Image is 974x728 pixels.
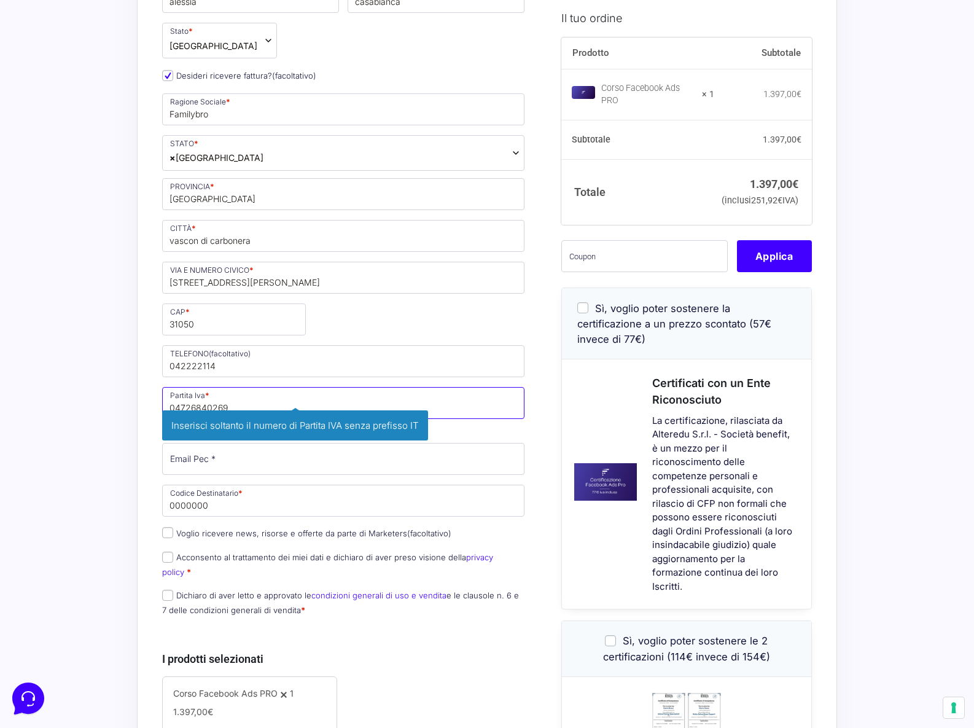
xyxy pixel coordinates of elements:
[162,70,173,81] input: Desideri ricevere fattura?(facoltativo)
[562,463,637,500] img: Schermata-2023-01-03-alle-15.10.31-300x181.png
[52,69,201,81] span: Aura
[37,412,58,423] p: Home
[52,84,201,96] p: Ti risponderemo il prima possibile 🙂 Per non perdere questa conversazione, lasciaci una mail di c...
[162,178,524,210] input: PROVINCIA *
[797,88,801,98] span: €
[162,71,316,80] label: Desideri ricevere fattura?
[737,240,812,272] button: Applica
[943,697,964,718] button: Le tue preferenze relative al consenso per le tecnologie di tracciamento
[162,23,277,58] span: Stato
[652,413,796,593] p: La certificazione, rilasciata da Alteredu S.r.l. - Società benefit, è un mezzo per il riconoscime...
[162,303,306,335] input: CAP *
[714,37,812,69] th: Subtotale
[28,181,201,194] input: Cerca un articolo...
[160,394,236,423] button: Aiuto
[109,49,226,59] a: [DEMOGRAPHIC_DATA] tutto
[561,9,812,26] h3: Il tuo ordine
[131,155,226,165] a: Apri Centro Assistenza
[407,528,451,538] span: (facoltativo)
[162,528,451,538] label: Voglio ricevere news, risorse e offerte da parte di Marketers
[763,134,801,144] bdi: 1.397,00
[15,64,231,101] a: AuraTi risponderemo il prima possibile 🙂 Per non perdere questa conversazione, lasciaci una mail ...
[162,590,173,601] input: Dichiaro di aver letto e approvato lecondizioni generali di uso e venditae le clausole n. 6 e 7 d...
[10,680,47,717] iframe: Customerly Messenger Launcher
[162,410,428,440] span: Inserisci soltanto il numero di Partita IVA senza prefisso IT
[162,590,519,614] label: Dichiaro di aver letto e approvato le e le clausole n. 6 e 7 delle condizioni generali di vendita
[162,443,524,475] input: Email Pec *
[106,412,139,423] p: Messaggi
[169,151,263,164] span: Italia
[173,706,213,717] span: 1.397,00
[792,177,798,190] span: €
[162,93,524,125] input: Ragione Sociale *
[777,195,782,206] span: €
[20,155,96,165] span: Trova una risposta
[561,159,714,225] th: Totale
[169,151,176,164] span: ×
[572,86,595,99] img: Corso Facebook Ads PRO
[603,635,770,662] span: Sì, voglio poter sostenere le 2 certificazioni (114€ invece di 154€)
[20,70,44,95] img: dark
[162,552,173,563] input: Acconsento al trattamento dei miei dati e dichiaro di aver preso visione dellaprivacy policy
[162,552,493,576] label: Acconsento al trattamento dei miei dati e dichiaro di aver preso visione della
[605,635,616,646] input: Sì, voglio poter sostenere le 2 certificazioni (114€ invece di 154€)
[601,82,694,106] div: Corso Facebook Ads PRO
[173,688,278,699] span: Corso Facebook Ads PRO
[20,106,226,130] button: Inizia una conversazione
[652,376,771,405] span: Certificati con un Ente Riconosciuto
[561,240,728,272] input: Coupon
[162,345,524,377] input: TELEFONO
[272,71,316,80] span: (facoltativo)
[162,552,493,576] a: privacy policy
[162,220,524,252] input: CITTÀ *
[169,39,257,52] span: Italia
[290,688,294,699] span: 1
[162,651,524,667] h3: I prodotti selezionati
[751,195,782,206] span: 251,92
[162,527,173,538] input: Voglio ricevere news, risorse e offerte da parte di Marketers(facoltativo)
[561,120,714,159] th: Subtotale
[577,302,771,345] span: Sì, voglio poter sostenere la certificazione a un prezzo scontato (57€ invece di 77€)
[162,485,524,517] input: Codice Destinatario *
[162,262,524,294] input: VIA E NUMERO CIVICO *
[10,10,206,29] h2: Ciao da Marketers 👋
[702,88,714,100] strong: × 1
[750,177,798,190] bdi: 1.397,00
[763,88,801,98] bdi: 1.397,00
[189,412,207,423] p: Aiuto
[162,387,524,419] input: Inserisci soltanto il numero di Partita IVA senza prefisso IT *
[561,37,714,69] th: Prodotto
[10,394,85,423] button: Home
[208,69,226,80] p: 1 g fa
[85,394,161,423] button: Messaggi
[80,113,181,123] span: Inizia una conversazione
[797,134,801,144] span: €
[311,590,446,600] a: condizioni generali di uso e vendita
[722,195,798,206] small: (inclusi IVA)
[577,302,588,313] input: Sì, voglio poter sostenere la certificazione a un prezzo scontato (57€ invece di 77€)
[162,135,524,171] span: Italia
[208,706,213,717] span: €
[20,49,104,59] span: Le tue conversazioni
